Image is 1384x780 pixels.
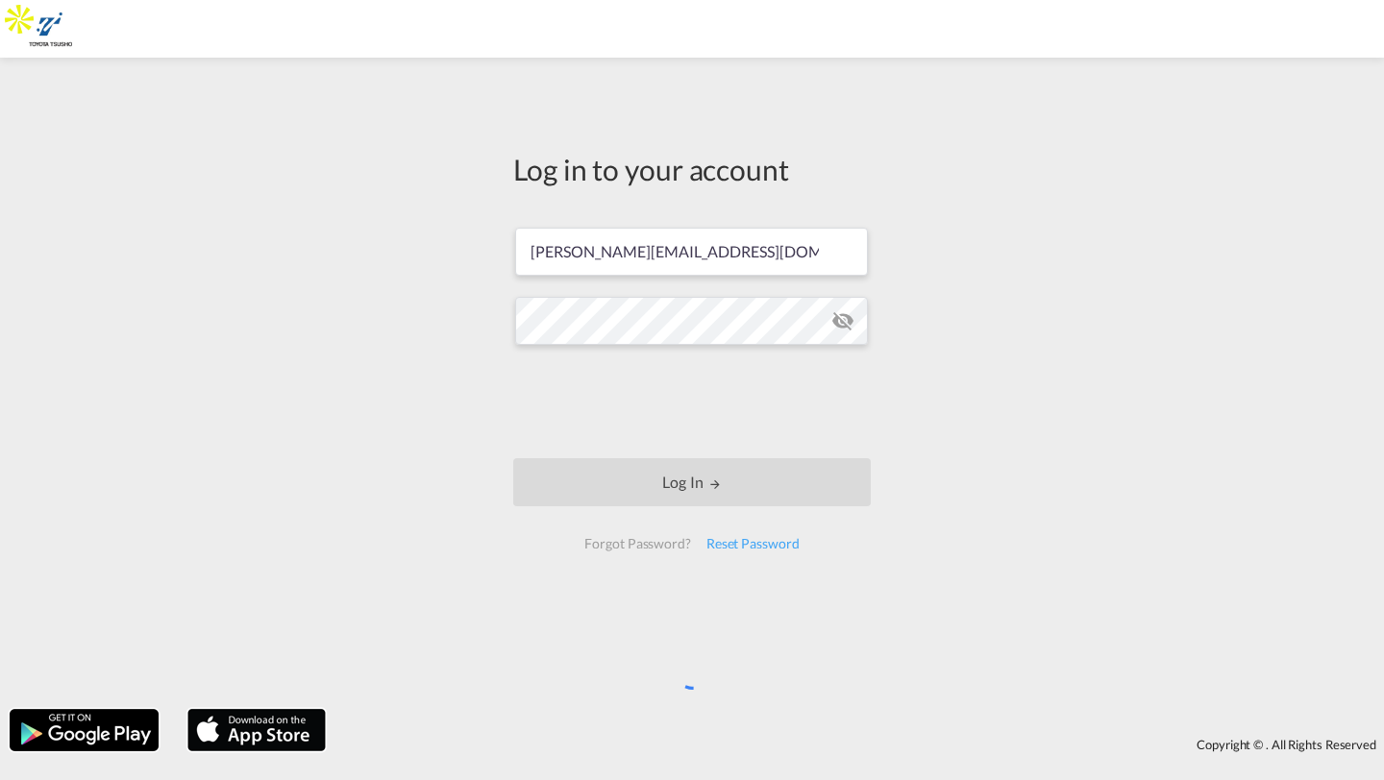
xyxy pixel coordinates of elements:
div: Copyright © . All Rights Reserved [335,728,1384,761]
button: LOGIN [513,458,871,506]
iframe: reCAPTCHA [546,364,838,439]
div: Log in to your account [513,149,871,189]
md-icon: icon-eye-off [831,309,854,332]
div: Reset Password [699,526,807,561]
img: google.png [8,707,161,753]
div: Forgot Password? [577,526,698,561]
img: apple.png [185,707,328,753]
input: Enter email/phone number [515,228,868,276]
